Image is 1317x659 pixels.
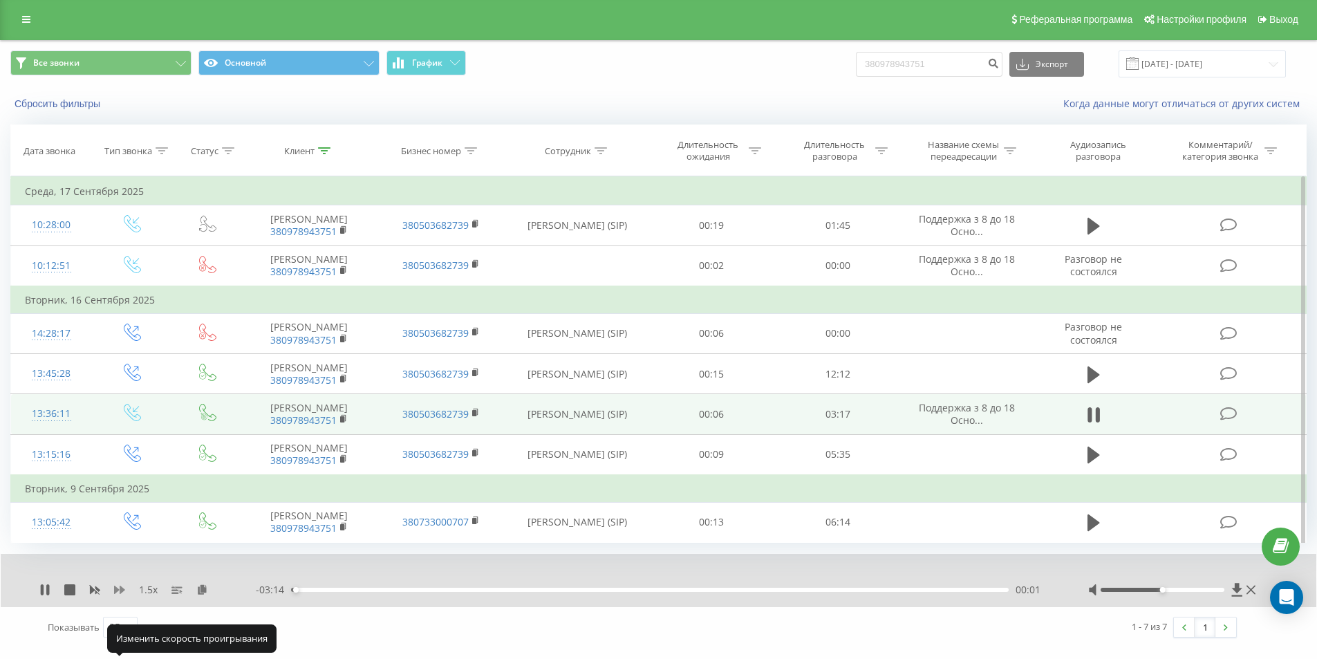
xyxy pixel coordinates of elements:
[775,205,902,245] td: 01:45
[270,454,337,467] a: 380978943751
[243,354,375,394] td: [PERSON_NAME]
[25,509,78,536] div: 13:05:42
[775,245,902,286] td: 00:00
[293,587,299,593] div: Accessibility label
[243,394,375,434] td: [PERSON_NAME]
[270,265,337,278] a: 380978943751
[104,145,152,157] div: Тип звонка
[243,205,375,245] td: [PERSON_NAME]
[648,245,775,286] td: 00:02
[775,502,902,542] td: 06:14
[11,286,1307,314] td: Вторник, 16 Сентября 2025
[243,313,375,353] td: [PERSON_NAME]
[25,252,78,279] div: 10:12:51
[270,225,337,238] a: 380978943751
[412,58,442,68] span: График
[507,434,648,475] td: [PERSON_NAME] (SIP)
[402,326,469,340] a: 380503682739
[648,205,775,245] td: 00:19
[1019,14,1132,25] span: Реферальная программа
[919,212,1015,238] span: Поддержка з 8 до 18 Осно...
[270,373,337,387] a: 380978943751
[107,624,277,652] div: Изменить скорость проигрывания
[1180,139,1261,163] div: Комментарий/категория звонка
[10,50,192,75] button: Все звонки
[33,57,80,68] span: Все звонки
[243,245,375,286] td: [PERSON_NAME]
[919,252,1015,278] span: Поддержка з 8 до 18 Осно...
[402,219,469,232] a: 380503682739
[25,400,78,427] div: 13:36:11
[775,394,902,434] td: 03:17
[1132,620,1167,633] div: 1 - 7 из 7
[798,139,872,163] div: Длительность разговора
[24,145,75,157] div: Дата звонка
[243,434,375,475] td: [PERSON_NAME]
[141,621,220,633] span: строк на странице
[402,367,469,380] a: 380503682739
[386,50,466,75] button: График
[1157,14,1246,25] span: Настройки профиля
[648,313,775,353] td: 00:06
[11,475,1307,503] td: Вторник, 9 Сентября 2025
[648,502,775,542] td: 00:13
[775,354,902,394] td: 12:12
[402,515,469,528] a: 380733000707
[270,333,337,346] a: 380978943751
[25,441,78,468] div: 13:15:16
[402,407,469,420] a: 380503682739
[1053,139,1143,163] div: Аудиозапись разговора
[401,145,461,157] div: Бизнес номер
[856,52,1002,77] input: Поиск по номеру
[1009,52,1084,77] button: Экспорт
[48,621,100,633] span: Показывать
[926,139,1000,163] div: Название схемы переадресации
[25,360,78,387] div: 13:45:28
[507,313,648,353] td: [PERSON_NAME] (SIP)
[1065,252,1122,278] span: Разговор не состоялся
[1159,587,1165,593] div: Accessibility label
[1016,583,1040,597] span: 00:01
[109,620,120,634] div: 25
[1063,97,1307,110] a: Когда данные могут отличаться от других систем
[198,50,380,75] button: Основной
[25,320,78,347] div: 14:28:17
[402,259,469,272] a: 380503682739
[545,145,591,157] div: Сотрудник
[243,502,375,542] td: [PERSON_NAME]
[775,313,902,353] td: 00:00
[648,354,775,394] td: 00:15
[671,139,745,163] div: Длительность ожидания
[507,502,648,542] td: [PERSON_NAME] (SIP)
[1065,320,1122,346] span: Разговор не состоялся
[256,583,291,597] span: - 03:14
[1195,618,1215,637] a: 1
[25,212,78,239] div: 10:28:00
[507,354,648,394] td: [PERSON_NAME] (SIP)
[775,434,902,475] td: 05:35
[1269,14,1298,25] span: Выход
[648,394,775,434] td: 00:06
[1270,581,1303,614] div: Open Intercom Messenger
[507,205,648,245] td: [PERSON_NAME] (SIP)
[11,178,1307,205] td: Среда, 17 Сентября 2025
[507,394,648,434] td: [PERSON_NAME] (SIP)
[191,145,218,157] div: Статус
[139,583,158,597] span: 1.5 x
[919,401,1015,427] span: Поддержка з 8 до 18 Осно...
[648,434,775,475] td: 00:09
[270,414,337,427] a: 380978943751
[284,145,315,157] div: Клиент
[10,98,107,110] button: Сбросить фильтры
[270,521,337,535] a: 380978943751
[402,447,469,461] a: 380503682739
